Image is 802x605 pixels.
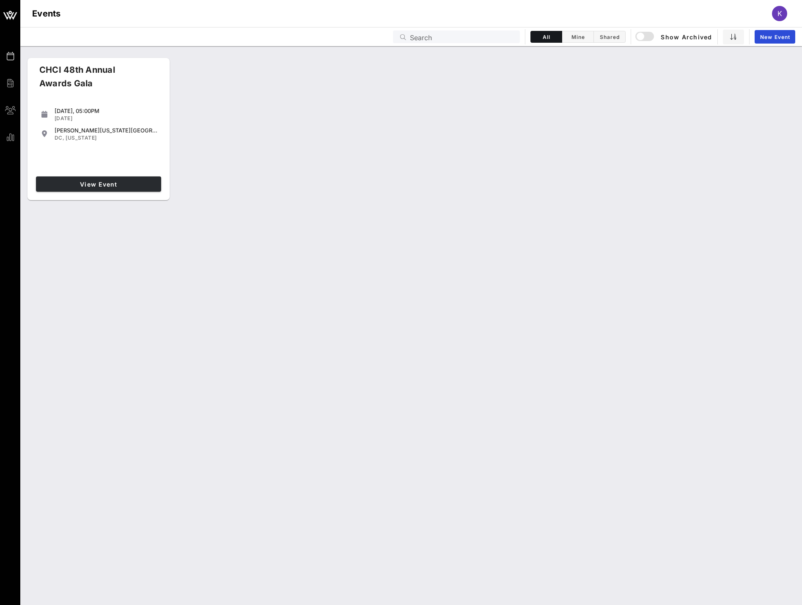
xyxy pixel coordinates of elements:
button: All [530,31,562,43]
button: Show Archived [636,29,712,44]
h1: Events [32,7,61,20]
span: K [777,9,782,18]
button: Shared [594,31,626,43]
button: Mine [562,31,594,43]
span: Shared [599,34,620,40]
div: K [772,6,787,21]
div: CHCI 48th Annual Awards Gala [33,63,152,97]
span: View Event [39,181,158,188]
a: New Event [755,30,795,44]
span: [US_STATE] [66,135,96,141]
a: View Event [36,176,161,192]
span: Mine [567,34,588,40]
div: [DATE] [55,115,158,122]
span: DC, [55,135,64,141]
div: [PERSON_NAME][US_STATE][GEOGRAPHIC_DATA] [55,127,158,134]
span: Show Archived [637,32,712,42]
span: All [536,34,557,40]
span: New Event [760,34,790,40]
div: [DATE], 05:00PM [55,107,158,114]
